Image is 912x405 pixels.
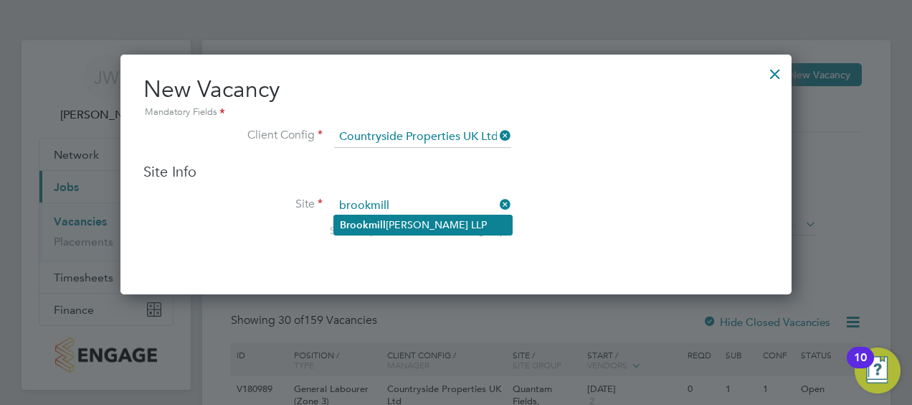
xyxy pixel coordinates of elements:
[340,219,386,231] b: Brookmill
[143,105,769,121] div: Mandatory Fields
[143,197,323,212] label: Site
[334,215,512,235] li: [PERSON_NAME] LLP
[334,126,511,148] input: Search for...
[143,128,323,143] label: Client Config
[143,75,769,121] h2: New Vacancy
[854,358,867,376] div: 10
[143,162,769,181] h3: Site Info
[334,195,511,217] input: Search for...
[330,224,506,237] span: Search by site name, address or group
[855,348,901,394] button: Open Resource Center, 10 new notifications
